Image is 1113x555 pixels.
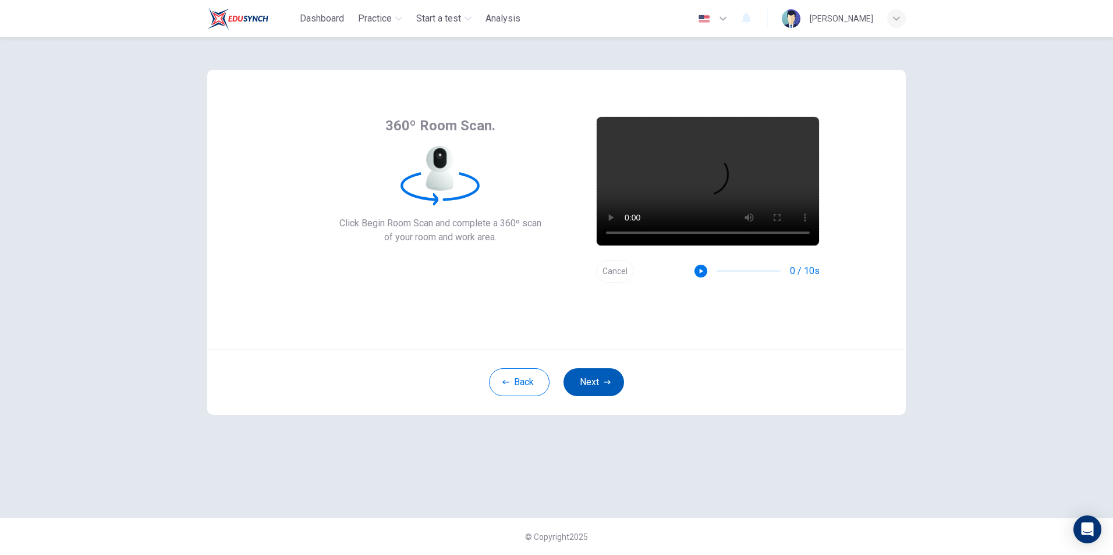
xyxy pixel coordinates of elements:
span: of your room and work area. [339,230,541,244]
span: Dashboard [300,12,344,26]
img: Train Test logo [207,7,268,30]
span: Analysis [485,12,520,26]
img: Profile picture [782,9,800,28]
button: Analysis [481,8,525,29]
span: Practice [358,12,392,26]
span: 360º Room Scan. [385,116,495,135]
button: Next [563,368,624,396]
button: Back [489,368,550,396]
img: en [697,15,711,23]
button: Dashboard [295,8,349,29]
span: 0 / 10s [790,264,820,278]
a: Train Test logo [207,7,295,30]
button: Start a test [412,8,476,29]
span: Click Begin Room Scan and complete a 360º scan [339,216,541,230]
span: © Copyright 2025 [525,532,588,542]
div: [PERSON_NAME] [810,12,873,26]
button: Cancel [596,260,633,283]
div: Open Intercom Messenger [1073,515,1101,543]
span: Start a test [416,12,461,26]
button: Practice [353,8,407,29]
